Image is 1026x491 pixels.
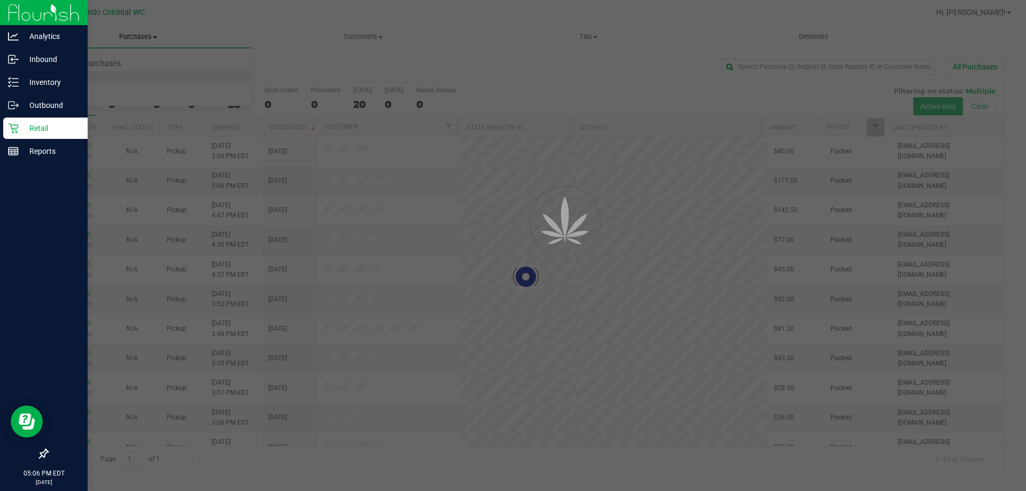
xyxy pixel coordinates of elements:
[8,31,19,42] inline-svg: Analytics
[8,54,19,65] inline-svg: Inbound
[5,478,83,486] p: [DATE]
[19,145,83,158] p: Reports
[5,469,83,478] p: 05:06 PM EDT
[19,53,83,66] p: Inbound
[19,122,83,135] p: Retail
[19,99,83,112] p: Outbound
[19,76,83,89] p: Inventory
[8,146,19,157] inline-svg: Reports
[11,406,43,438] iframe: Resource center
[19,30,83,43] p: Analytics
[8,100,19,111] inline-svg: Outbound
[8,123,19,134] inline-svg: Retail
[8,77,19,88] inline-svg: Inventory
